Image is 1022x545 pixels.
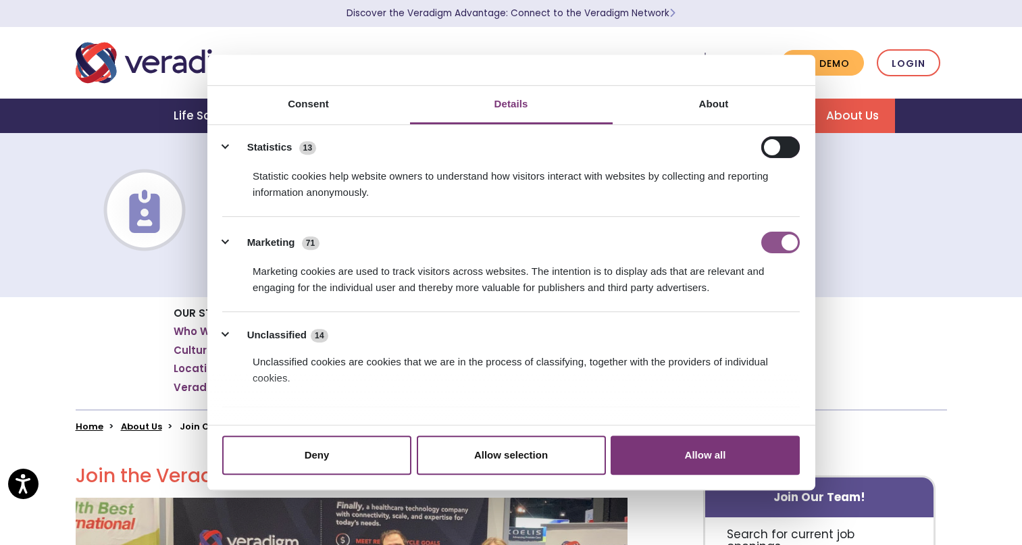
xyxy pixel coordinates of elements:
h2: Join the Veradigm Team, Change [76,465,628,488]
button: Unclassified (14) [222,327,336,344]
a: Culture and Values [174,344,278,357]
img: Veradigm logo [76,41,261,85]
strong: Join Our Team! [773,489,865,505]
div: Statistic cookies help website owners to understand how visitors interact with websites by collec... [222,158,800,201]
div: Unclassified cookies are cookies that we are in the process of classifying, together with the pro... [222,344,800,386]
button: Marketing (71) [222,232,328,253]
a: About Us [121,420,162,433]
a: Life Sciences [157,99,270,133]
a: Home [76,420,103,433]
a: Veradigm Network [174,381,275,394]
a: Discover the Veradigm Advantage: Connect to the Veradigm NetworkLearn More [347,7,675,20]
label: Marketing [247,235,295,251]
a: Login [877,49,940,77]
div: Marketing cookies are used to track visitors across websites. The intention is to display ads tha... [222,253,800,296]
a: Search [645,53,698,72]
a: Locations [174,362,226,375]
span: Learn More [669,7,675,20]
a: Details [410,86,613,124]
button: Allow all [611,436,800,475]
a: Who We Are [174,325,238,338]
a: Get Demo [781,50,864,76]
button: Statistics (13) [222,136,325,158]
a: About Us [810,99,895,133]
label: Statistics [247,140,292,155]
a: Consent [207,86,410,124]
button: Deny [222,436,411,475]
button: Allow selection [417,436,606,475]
a: About [613,86,815,124]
